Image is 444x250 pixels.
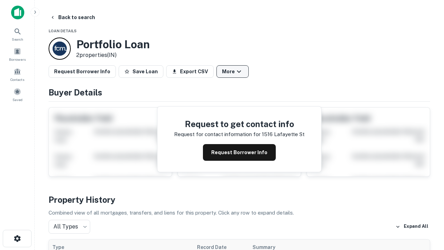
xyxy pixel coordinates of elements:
p: Combined view of all mortgages, transfers, and liens for this property. Click any row to expand d... [49,209,430,217]
span: Borrowers [9,57,26,62]
button: Request Borrower Info [49,65,116,78]
h4: Property History [49,193,430,206]
span: Saved [12,97,23,102]
a: Search [2,25,33,43]
span: Search [12,36,23,42]
p: Request for contact information for [174,130,261,139]
p: 1516 lafayette st [262,130,305,139]
button: Back to search [47,11,98,24]
a: Saved [2,85,33,104]
button: More [216,65,249,78]
button: Expand All [394,222,430,232]
a: Contacts [2,65,33,84]
iframe: Chat Widget [409,172,444,206]
h4: Request to get contact info [174,118,305,130]
div: All Types [49,220,90,234]
span: Loan Details [49,29,77,33]
span: Contacts [10,77,24,82]
h4: Buyer Details [49,86,430,99]
img: capitalize-icon.png [11,6,24,19]
a: Borrowers [2,45,33,64]
h3: Portfolio Loan [76,38,150,51]
p: 2 properties (IN) [76,51,150,59]
button: Request Borrower Info [203,144,276,161]
button: Export CSV [166,65,214,78]
button: Save Loan [119,65,163,78]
